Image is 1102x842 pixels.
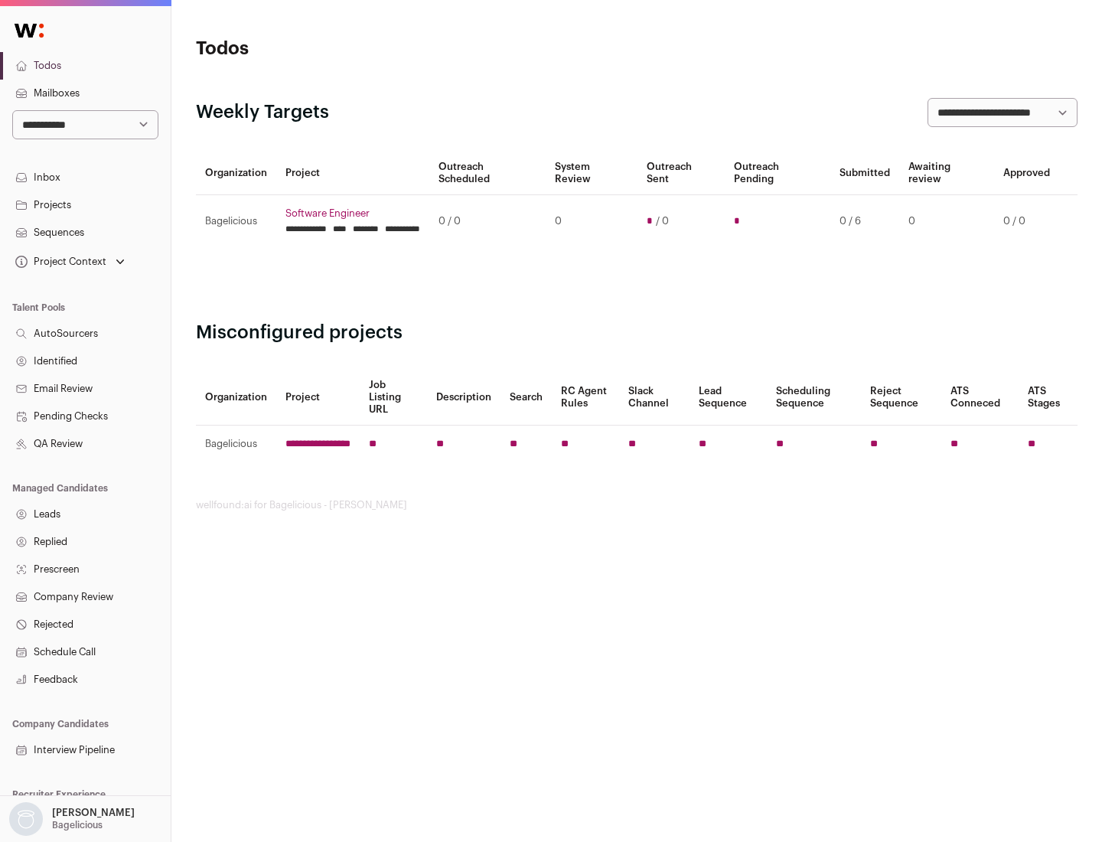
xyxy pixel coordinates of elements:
th: Outreach Sent [637,152,725,195]
th: Approved [994,152,1059,195]
p: [PERSON_NAME] [52,807,135,819]
th: RC Agent Rules [552,370,618,426]
th: Scheduling Sequence [767,370,861,426]
th: Project [276,152,429,195]
th: Reject Sequence [861,370,942,426]
img: nopic.png [9,802,43,836]
h1: Todos [196,37,490,61]
td: 0 / 0 [994,195,1059,248]
span: / 0 [656,215,669,227]
th: Search [500,370,552,426]
img: Wellfound [6,15,52,46]
td: 0 [899,195,994,248]
th: ATS Stages [1019,370,1078,426]
td: Bagelicious [196,426,276,463]
th: Outreach Pending [725,152,830,195]
th: Description [427,370,500,426]
td: Bagelicious [196,195,276,248]
th: Submitted [830,152,899,195]
th: Lead Sequence [690,370,767,426]
h2: Misconfigured projects [196,321,1078,345]
th: Organization [196,152,276,195]
footer: wellfound:ai for Bagelicious - [PERSON_NAME] [196,499,1078,511]
h2: Weekly Targets [196,100,329,125]
td: 0 [546,195,637,248]
a: Software Engineer [285,207,420,220]
button: Open dropdown [6,802,138,836]
th: Job Listing URL [360,370,427,426]
div: Project Context [12,256,106,268]
th: Slack Channel [619,370,690,426]
th: System Review [546,152,637,195]
th: Organization [196,370,276,426]
th: Outreach Scheduled [429,152,546,195]
button: Open dropdown [12,251,128,273]
p: Bagelicious [52,819,103,831]
th: Project [276,370,360,426]
td: 0 / 6 [830,195,899,248]
th: Awaiting review [899,152,994,195]
th: ATS Conneced [941,370,1018,426]
td: 0 / 0 [429,195,546,248]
